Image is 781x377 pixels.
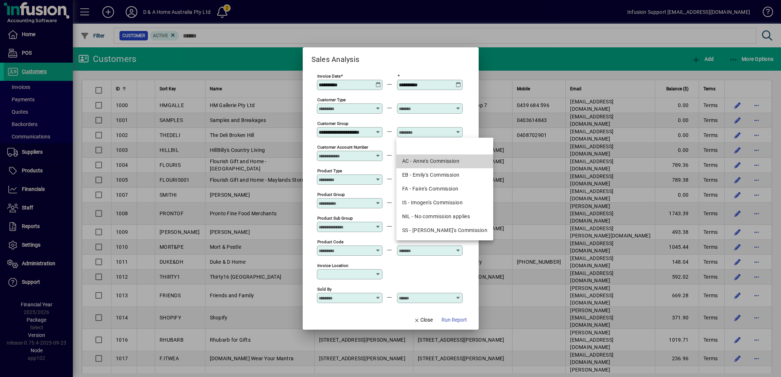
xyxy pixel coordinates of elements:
mat-label: Sold By [317,287,331,292]
mat-option: FA - Faire's Commission [396,182,494,196]
mat-label: Product Code [317,239,344,244]
h2: Sales Analysis [303,47,368,65]
mat-option: EB - Emily's Commission [396,168,494,182]
mat-label: Invoice Date [317,74,341,79]
mat-option: IS - Imogen's Commission [396,196,494,210]
button: Close [411,314,436,327]
mat-label: Product Sub Group [317,216,353,221]
button: Run Report [439,314,470,327]
div: SS - [PERSON_NAME]'s Commission [402,227,488,234]
mat-label: Invoice location [317,263,348,268]
span: Run Report [441,316,467,324]
div: IS - Imogen's Commission [402,199,488,207]
span: Close [414,316,433,324]
mat-label: Customer Account Number [317,145,368,150]
div: AC - Anne's Commission [402,157,488,165]
mat-label: Product Group [317,192,345,197]
mat-label: Customer Group [317,121,348,126]
mat-option: SS - Stephanie's Commission [396,224,494,237]
mat-option: NIL - No commission applies [396,210,494,224]
mat-label: Customer Type [317,97,346,102]
div: EB - Emily's Commission [402,171,488,179]
mat-label: Product Type [317,168,342,173]
div: NIL - No commission applies [402,213,488,220]
mat-option: AC - Anne's Commission [396,154,494,168]
div: FA - Faire's Commission [402,185,488,193]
